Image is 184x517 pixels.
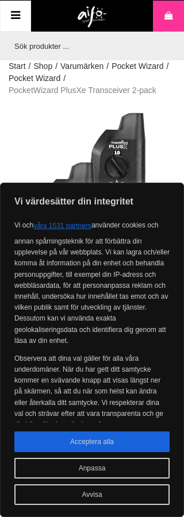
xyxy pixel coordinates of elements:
span: / [106,60,109,72]
img: logo.png [78,6,107,28]
a: Pocket Wizard [112,60,163,72]
span: / [63,72,66,84]
span: PocketWizard PlusXe Transceiver 2-pack [9,84,156,97]
span: / [55,60,57,72]
p: Observera att dina val gäller för alla våra underdomäner. När du har gett ditt samtycke kommer en... [14,353,170,430]
span: / [166,60,168,72]
input: Sök produkter ... [9,32,170,60]
a: Pocket Wizard [9,72,60,84]
a: Shop [33,60,52,72]
p: Vi och använder cookies och annan spårningsteknik för att förbättra din upplevelse på vår webbpla... [14,215,170,346]
button: Acceptera alla [14,431,170,452]
span: / [29,60,31,72]
a: Varumärken [60,60,103,72]
button: Avvisa [14,484,170,505]
button: Anpassa [14,458,170,479]
p: Vi värdesätter din integritet [1,195,183,209]
button: våra 1531 partners [33,215,91,236]
a: Start [9,60,26,72]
